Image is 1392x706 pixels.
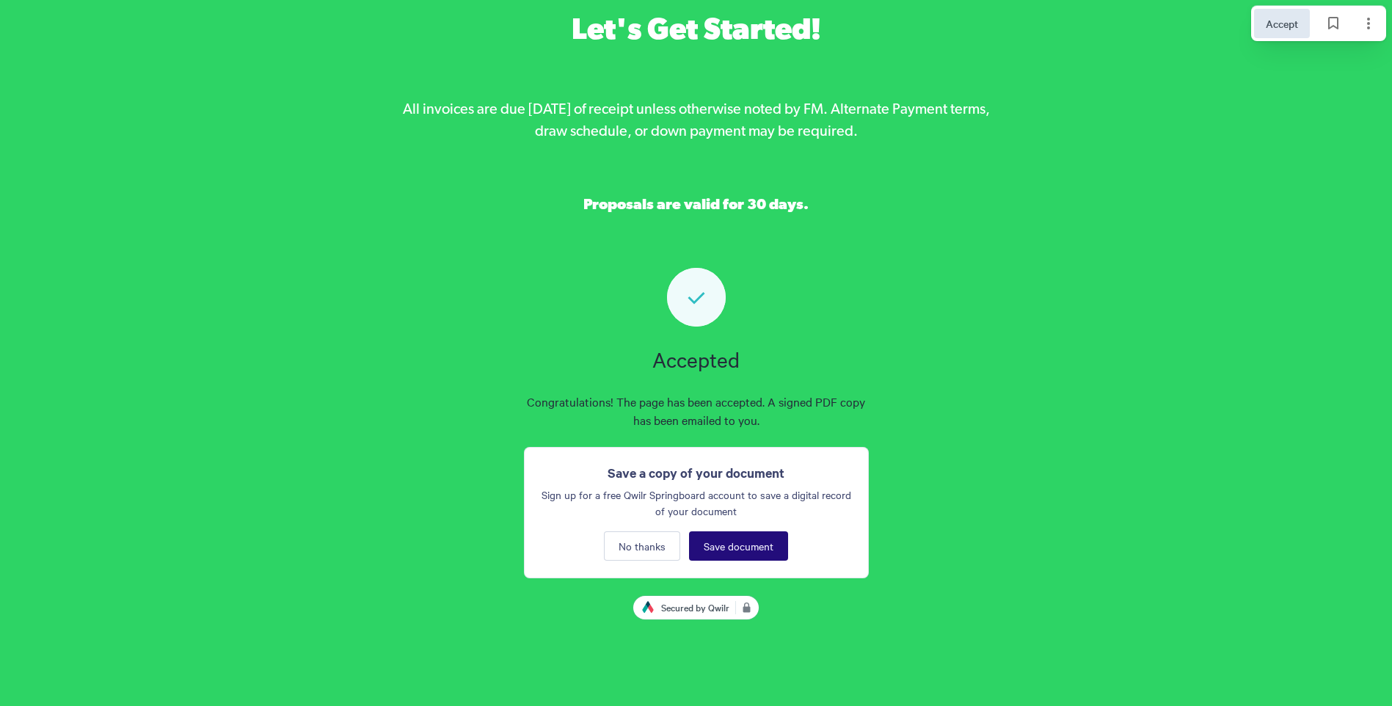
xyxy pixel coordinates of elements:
span: Proposals are valid for 30 days. [583,198,809,213]
span: Save document [704,540,773,552]
a: Secured by Qwilr [633,596,759,619]
h3: Accepted [524,344,869,375]
h5: Save a copy of your document [542,465,851,481]
p: All invoices are due [DATE] of receipt unless otherwise noted by FM. Alternate Payment terms, dra... [401,99,991,158]
button: No thanks [604,531,680,561]
span: Sign up for a free Qwilr Springboard account to save a digital record of your document [542,487,851,520]
span: Congratulations! The page has been accepted. A signed PDF copy has been emailed to you. [524,393,869,429]
span: Let's Get Started! [572,17,821,46]
button: Page options [1354,9,1383,38]
span: Secured by Qwilr [661,600,735,615]
span: No thanks [619,540,666,552]
button: Save document [689,531,788,561]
